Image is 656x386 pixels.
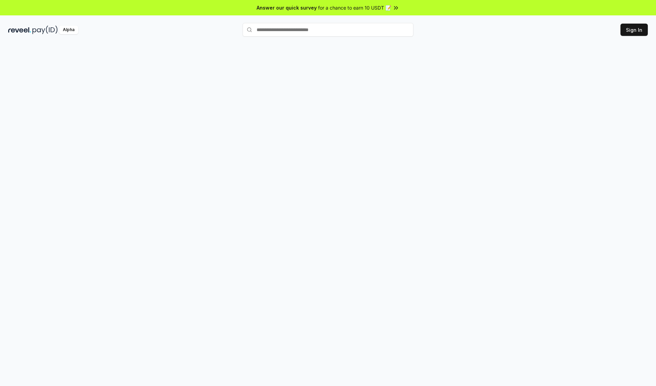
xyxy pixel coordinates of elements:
img: pay_id [32,26,58,34]
span: Answer our quick survey [257,4,317,11]
div: Alpha [59,26,78,34]
button: Sign In [620,24,648,36]
span: for a chance to earn 10 USDT 📝 [318,4,391,11]
img: reveel_dark [8,26,31,34]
